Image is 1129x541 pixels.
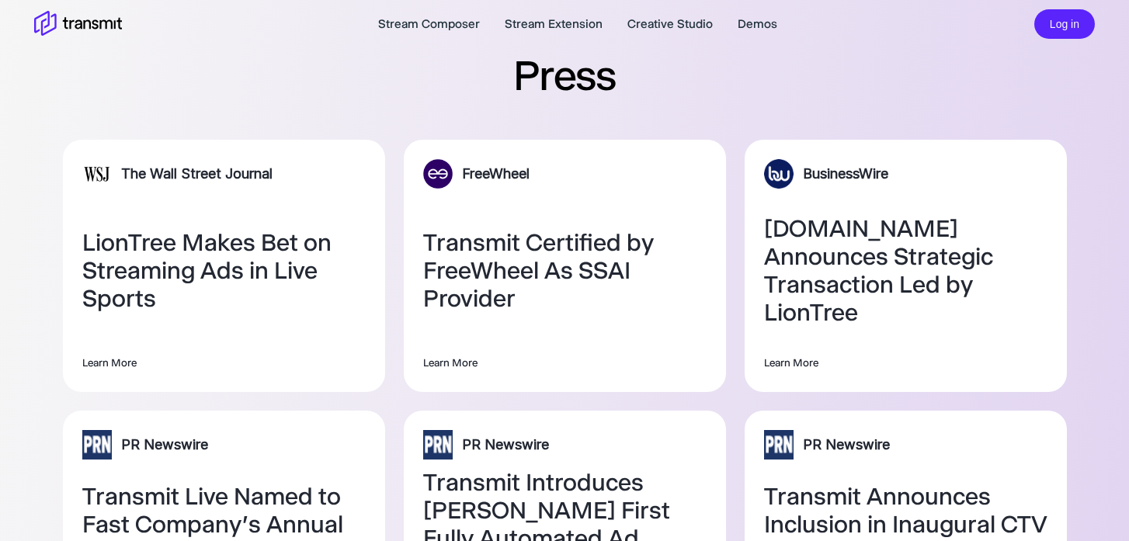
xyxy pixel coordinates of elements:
a: Demos [738,15,777,33]
img: LionTree Makes Bet on Streaming Ads in Live Sports [82,159,112,189]
div: PR Newswire [462,435,549,455]
img: Transmit Introduces OTT's First Fully Automated Ad Break and Content Monetization for Live Sports... [423,430,453,460]
div: FreeWheel [462,164,530,184]
div: The Wall Street Journal [121,164,273,184]
img: Transmit.Live Announces Strategic Transaction Led by LionTree [764,159,794,189]
h2: Press [513,48,616,102]
a: Stream Extension [505,15,603,33]
a: Learn More [82,352,366,373]
a: Learn More [423,352,707,373]
a: Creative Studio [627,15,713,33]
a: Stream Composer [378,15,480,33]
img: Transmit Announces Inclusion in Inaugural CTV Creative Best Practices Guide by the Interactive Ad... [764,430,794,460]
img: Transmit Live Named to Fast Company's Annual List of the World's 50 Most Innovative Companies for... [82,430,112,460]
a: [DOMAIN_NAME] Announces Strategic Transaction Led by LionTree [764,215,1047,327]
a: Transmit Certified by FreeWheel As SSAI Provider [423,229,707,313]
button: Log in [1034,9,1095,40]
a: Log in [1034,16,1095,30]
div: PR Newswire [121,435,208,455]
img: Transmit Certified by FreeWheel As SSAI Provider [423,159,453,189]
a: Learn More [764,352,1047,373]
a: LionTree Makes Bet on Streaming Ads in Live Sports [82,229,366,313]
div: PR Newswire [803,435,890,455]
div: BusinessWire [803,164,888,184]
